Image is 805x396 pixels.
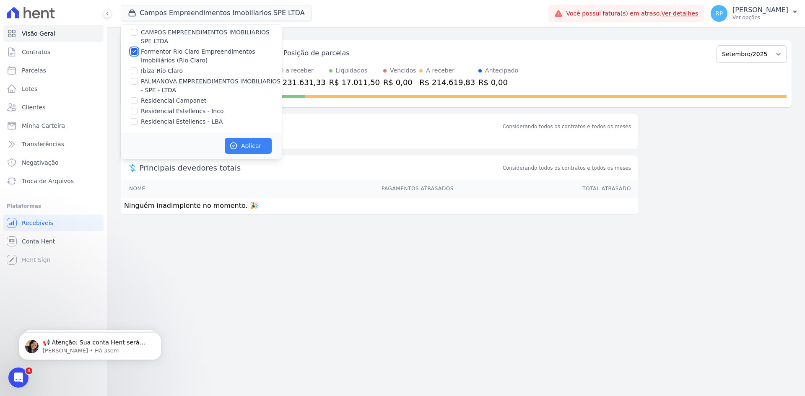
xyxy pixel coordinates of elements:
span: Principais devedores totais [139,162,501,173]
span: Lotes [22,85,38,93]
span: Conta Hent [22,237,55,246]
a: Transferências [3,136,104,153]
label: Ibiza Rio Claro [141,67,183,75]
th: Total Atrasado [454,180,638,197]
div: Plataformas [7,201,100,211]
div: R$ 214.619,83 [419,77,475,88]
span: Transferências [22,140,64,148]
button: RP [PERSON_NAME] Ver opções [704,2,805,25]
a: Minha Carteira [3,117,104,134]
div: R$ 0,00 [383,77,416,88]
div: R$ 231.631,33 [270,77,326,88]
div: Antecipado [485,66,518,75]
a: Troca de Arquivos [3,173,104,189]
span: Contratos [22,48,50,56]
span: Negativação [22,158,59,167]
iframe: Intercom notifications mensagem [6,315,174,373]
a: Negativação [3,154,104,171]
span: Considerando todos os contratos e todos os meses [503,164,631,172]
div: Posição de parcelas [283,48,350,58]
div: Considerando todos os contratos e todos os meses [503,123,631,130]
iframe: Intercom live chat [8,368,29,388]
a: Conta Hent [3,233,104,250]
div: Vencidos [390,66,416,75]
span: Minha Carteira [22,122,65,130]
td: Ninguém inadimplente no momento. 🎉 [121,197,638,215]
label: CAMPOS EMPREENDIMENTOS IMOBILIARIOS SPE LTDA [141,28,282,46]
label: Formentor Rio Claro Empreendimentos Imobiliários (Rio Claro) [141,47,282,65]
span: Recebíveis [22,219,53,227]
th: Pagamentos Atrasados [213,180,454,197]
label: PALMANOVA EMPREENDIMENTOS IMOBILIARIOS - SPE - LTDA [141,77,282,95]
th: Nome [121,180,213,197]
div: A receber [426,66,454,75]
div: Liquidados [336,66,368,75]
label: Residencial Estellencs - LBA [141,117,223,126]
span: Parcelas [22,66,46,75]
label: Residencial Estellencs - Inco [141,107,224,116]
p: [PERSON_NAME] [732,6,788,14]
a: Contratos [3,44,104,60]
span: Você possui fatura(s) em atraso. [566,9,698,18]
a: Clientes [3,99,104,116]
label: Residencial Campanet [141,96,206,105]
span: Visão Geral [22,29,55,38]
a: Lotes [3,80,104,97]
span: Troca de Arquivos [22,177,74,185]
span: Clientes [22,103,45,111]
div: Total a receber [270,66,326,75]
a: Ver detalhes [662,10,699,17]
span: RP [715,10,723,16]
p: Sem saldo devedor no momento. 🎉 [121,132,638,149]
a: Visão Geral [3,25,104,42]
span: 4 [26,368,32,374]
p: Ver opções [732,14,788,21]
div: Saldo devedor total [139,121,501,132]
div: R$ 0,00 [478,77,518,88]
a: Recebíveis [3,215,104,231]
div: R$ 17.011,50 [329,77,380,88]
a: Parcelas [3,62,104,79]
button: Campos Empreendimentos Imobiliarios SPE LTDA [121,5,312,21]
button: Aplicar [225,138,272,154]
